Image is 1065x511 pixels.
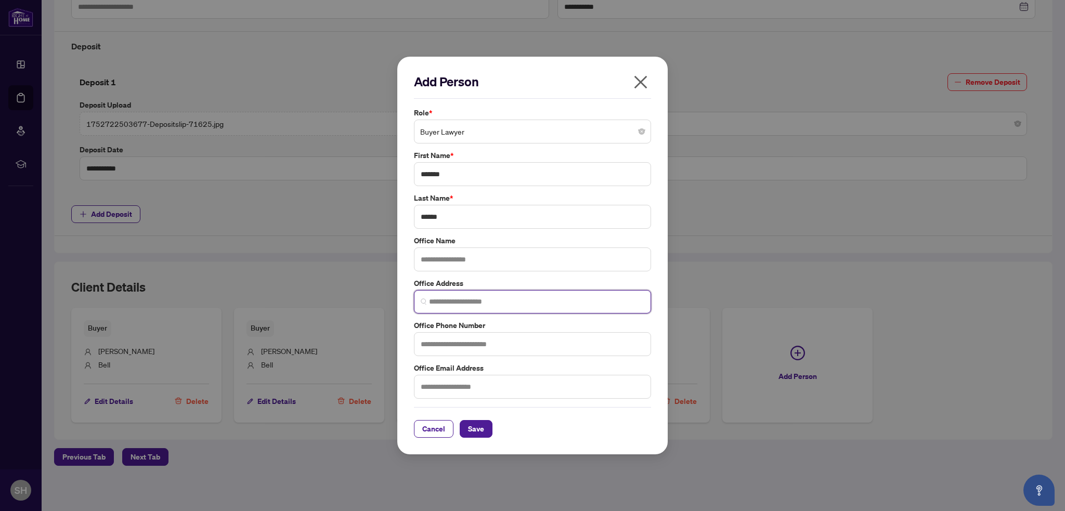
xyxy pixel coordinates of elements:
label: Office Email Address [414,362,651,374]
label: Role [414,107,651,119]
label: Last Name [414,192,651,204]
h2: Add Person [414,73,651,90]
button: Save [460,420,492,438]
span: Save [468,421,484,437]
img: search_icon [421,298,427,305]
span: close-circle [639,128,645,135]
button: Cancel [414,420,453,438]
span: Buyer Lawyer [420,122,645,141]
span: close [632,74,649,90]
span: Cancel [422,421,445,437]
label: Office Address [414,278,651,289]
label: Office Phone Number [414,320,651,331]
label: First Name [414,150,651,161]
button: Open asap [1023,475,1055,506]
label: Office Name [414,235,651,246]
